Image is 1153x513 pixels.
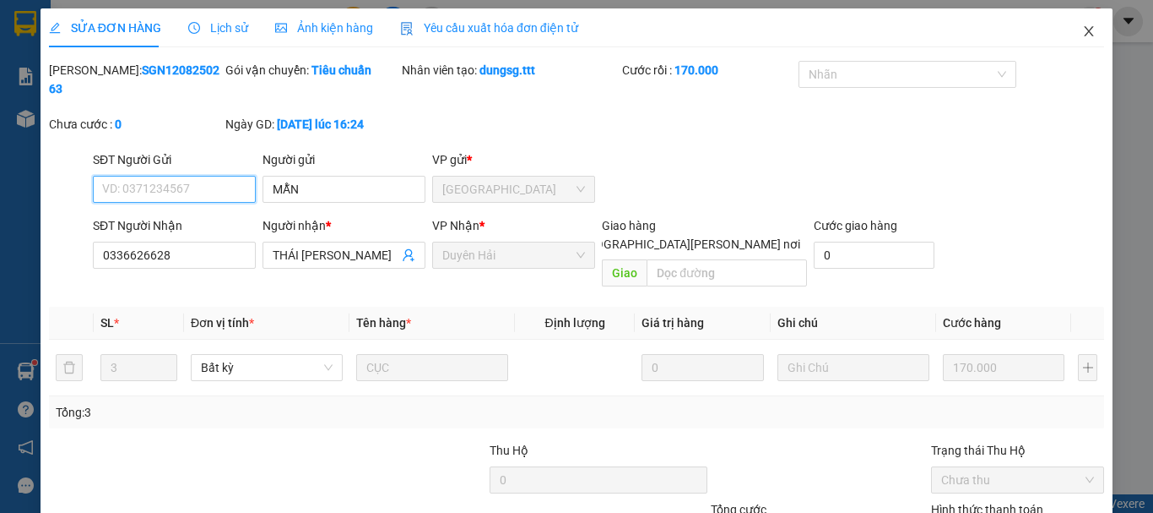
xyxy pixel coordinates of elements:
span: Lịch sử [188,21,248,35]
div: Ngày GD: [225,115,398,134]
b: Tiêu chuẩn [311,63,371,77]
span: Giao hàng [602,219,656,232]
input: Dọc đường [647,259,807,287]
span: Tên hàng [356,316,411,330]
span: Đơn vị tính [191,316,254,330]
div: Người nhận [263,216,425,235]
th: Ghi chú [771,307,936,340]
span: user-add [402,248,415,262]
label: Cước giao hàng [814,219,897,232]
div: Cước rồi : [622,61,795,79]
span: Bất kỳ [201,355,333,380]
span: Chưa thu [941,467,1094,493]
span: SỬA ĐƠN HÀNG [49,21,161,35]
span: Duyên Hải [442,243,585,268]
input: Cước giao hàng [814,242,934,269]
div: Trạng thái Thu Hộ [931,441,1104,460]
div: Người gửi [263,150,425,169]
b: 0 [115,117,122,131]
span: [GEOGRAPHIC_DATA][PERSON_NAME] nơi [570,235,807,254]
b: 170.000 [674,63,718,77]
div: Gói vận chuyển: [225,61,398,79]
div: Tổng: 3 [56,403,447,422]
input: 0 [641,354,763,381]
span: clock-circle [188,22,200,34]
b: dungsg.ttt [479,63,535,77]
b: [DATE] lúc 16:24 [277,117,364,131]
img: icon [400,22,414,35]
span: VP Nhận [432,219,479,232]
span: Giao [602,259,647,287]
span: Cước hàng [943,316,1001,330]
div: Nhân viên tạo: [402,61,619,79]
div: SĐT Người Gửi [93,150,256,169]
input: Ghi Chú [777,354,929,381]
div: VP gửi [432,150,595,169]
button: plus [1078,354,1097,381]
span: Giá trị hàng [641,316,704,330]
span: Yêu cầu xuất hóa đơn điện tử [400,21,578,35]
button: Close [1065,8,1112,56]
input: 0 [943,354,1064,381]
input: VD: Bàn, Ghế [356,354,508,381]
span: picture [275,22,287,34]
span: SL [100,316,114,330]
span: Định lượng [544,316,604,330]
button: delete [56,354,83,381]
span: Sài Gòn [442,177,585,202]
span: close [1082,25,1096,38]
div: SĐT Người Nhận [93,216,256,235]
div: [PERSON_NAME]: [49,61,222,98]
span: edit [49,22,61,34]
span: Ảnh kiện hàng [275,21,373,35]
div: Chưa cước : [49,115,222,134]
span: Thu Hộ [490,444,528,457]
